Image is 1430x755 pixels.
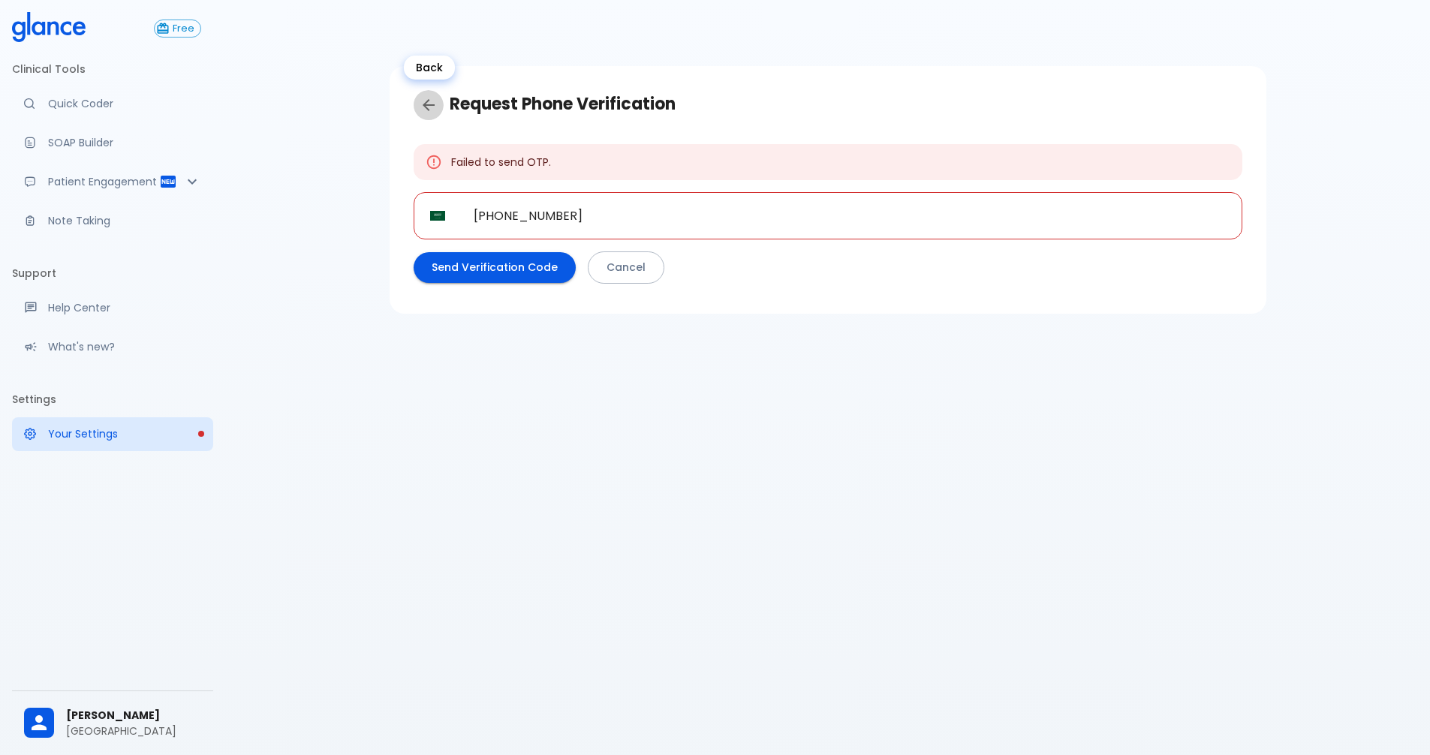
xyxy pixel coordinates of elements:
button: Free [154,20,201,38]
p: Patient Engagement [48,174,159,189]
a: Docugen: Compose a clinical documentation in seconds [12,126,213,159]
a: Moramiz: Find ICD10AM codes instantly [12,87,213,120]
a: Cancel [588,251,664,284]
div: Back [404,56,455,80]
button: Send Verification Code [414,252,576,283]
a: Advanced note-taking [12,204,213,237]
a: Click to view or change your subscription [154,20,213,38]
h3: Request Phone Verification [414,90,1242,120]
p: What's new? [48,339,201,354]
div: Patient Reports & Referrals [12,165,213,198]
div: Recent updates and feature releases [12,330,213,363]
p: Your Settings [48,426,201,441]
a: Get help from our support team [12,291,213,324]
p: [GEOGRAPHIC_DATA] [66,723,201,738]
div: [PERSON_NAME][GEOGRAPHIC_DATA] [12,697,213,749]
p: Help Center [48,300,201,315]
span: [PERSON_NAME] [66,708,201,723]
a: Please complete account setup [12,417,213,450]
li: Support [12,255,213,291]
p: Quick Coder [48,96,201,111]
li: Clinical Tools [12,51,213,87]
p: Note Taking [48,213,201,228]
a: Back [414,90,444,120]
img: unknown [430,211,445,221]
button: Select country [424,203,451,230]
span: Free [167,23,200,35]
div: Failed to send OTP. [451,149,551,176]
li: Settings [12,381,213,417]
p: SOAP Builder [48,135,201,150]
